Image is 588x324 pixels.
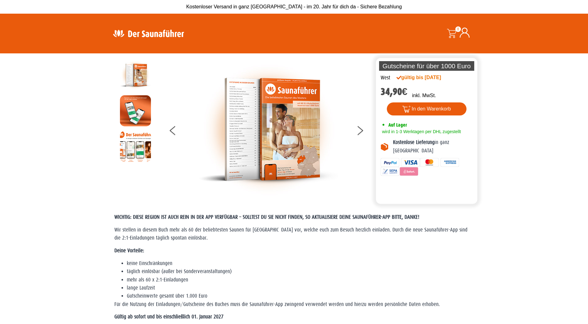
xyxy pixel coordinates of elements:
[199,60,338,199] img: der-saunafuehrer-2025-west
[381,74,390,82] div: West
[127,268,474,276] li: täglich einlösbar (außer bei Sonderveranstaltungen)
[127,276,474,284] li: mehr als 60 x 2:1-Einladungen
[114,227,467,241] span: Wir stellen in diesem Buch mehr als 60 der beliebtesten Saunen für [GEOGRAPHIC_DATA] vor, welche ...
[402,86,408,97] span: €
[186,4,402,9] span: Kostenloser Versand in ganz [GEOGRAPHIC_DATA] - im 20. Jahr für dich da - Sichere Bezahlung
[455,26,461,32] span: 0
[114,214,419,220] span: WICHTIG: DIESE REGION IST AUCH REIN IN DER APP VERFÜGBAR – SOLLTEST DU SIE NICHT FINDEN, SO AKTUA...
[388,122,407,128] span: Auf Lager
[396,74,455,81] div: gültig bis [DATE]
[127,292,474,300] li: Gutscheinwerte gesamt über 1.000 Euro
[393,139,435,145] b: Kostenlose Lieferung
[120,95,151,126] img: MOCKUP-iPhone_regional
[379,61,475,71] p: Gutscheine für über 1000 Euro
[393,138,473,155] p: in ganz [GEOGRAPHIC_DATA]
[120,60,151,91] img: der-saunafuehrer-2025-west
[387,102,466,115] button: In den Warenkorb
[381,86,408,97] bdi: 34,90
[114,314,223,320] strong: Gültig ab sofort und bis einschließlich 01. Januar 2027
[114,248,144,254] strong: Deine Vorteile:
[120,131,151,162] img: Anleitung7tn
[114,300,474,308] p: Für die Nutzung der Einladungen/Gutscheine des Buches muss die Saunaführer-App zwingend verwendet...
[381,129,461,134] span: wird in 1-3 Werktagen per DHL zugestellt
[127,259,474,268] li: keine Einschränkungen
[412,92,436,99] p: inkl. MwSt.
[127,284,474,292] li: lange Laufzeit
